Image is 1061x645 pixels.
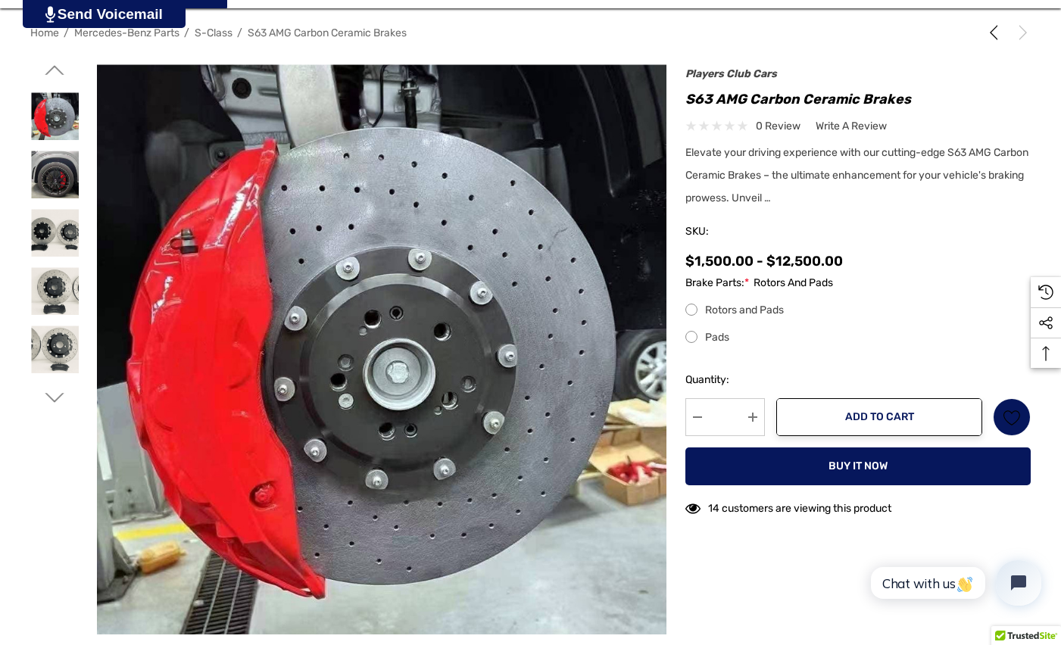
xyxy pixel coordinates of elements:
[685,146,1028,204] span: Elevate your driving experience with our cutting-edge S63 AMG Carbon Ceramic Brakes – the ultimat...
[1010,25,1031,40] a: Next
[30,20,1031,46] nav: Breadcrumb
[685,447,1031,485] button: Buy it now
[754,274,833,292] span: Rotors and Pads
[31,326,79,373] img: S63 AMG Carbon Ceramic Brakes
[816,120,887,133] span: Write a Review
[1003,409,1021,426] svg: Wish List
[1038,285,1053,300] svg: Recently Viewed
[1038,316,1053,331] svg: Social Media
[31,209,79,257] img: S63 AMG Carbon Ceramic Brakes
[685,371,765,389] label: Quantity:
[195,26,232,39] a: S-Class
[45,388,64,407] svg: Go to slide 3 of 4
[685,301,1031,319] label: Rotors and Pads
[31,151,79,198] img: S63 AMG Carbon Ceramic Brakes
[986,25,1007,40] a: Previous
[45,61,64,79] svg: Go to slide 1 of 4
[756,117,800,136] span: 0 review
[685,67,777,80] a: Players Club Cars
[74,26,179,39] a: Mercedes-Benz Parts
[31,92,79,140] img: S63 AMG Carbon Ceramic Brakes
[776,398,982,436] button: Add to Cart
[248,26,407,39] a: S63 AMG Carbon Ceramic Brakes
[685,329,1031,347] label: Pads
[31,267,79,315] img: S63 AMG Carbon Ceramic Brakes
[993,398,1031,436] a: Wish List
[685,221,761,242] span: SKU:
[816,117,887,136] a: Write a Review
[30,26,59,39] a: Home
[854,547,1054,619] iframe: Tidio Chat
[1031,346,1061,361] svg: Top
[685,253,843,270] span: $1,500.00 - $12,500.00
[685,87,1031,111] h1: S63 AMG Carbon Ceramic Brakes
[685,274,1031,292] label: Brake Parts:
[45,6,55,23] img: PjwhLS0gR2VuZXJhdG9yOiBHcmF2aXQuaW8gLS0+PHN2ZyB4bWxucz0iaHR0cDovL3d3dy53My5vcmcvMjAwMC9zdmciIHhtb...
[685,494,891,518] div: 14 customers are viewing this product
